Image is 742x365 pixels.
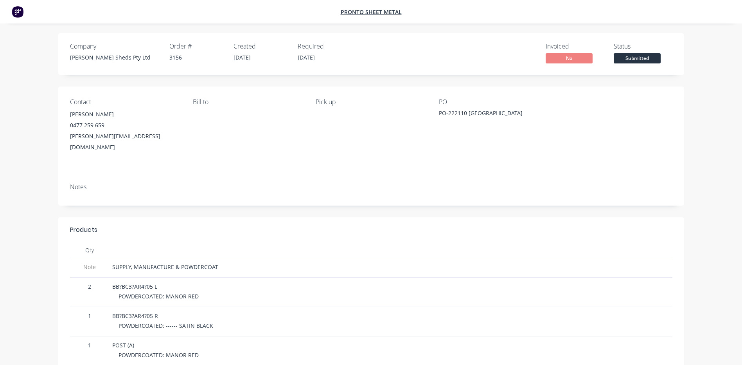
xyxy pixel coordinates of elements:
[234,54,251,61] span: [DATE]
[119,322,213,329] span: POWDERCOATED: ------ SATIN BLACK
[73,282,106,291] span: 2
[73,263,106,271] span: Note
[73,341,106,349] span: 1
[70,109,180,120] div: [PERSON_NAME]
[546,53,593,63] span: No
[70,242,109,258] div: Qty
[119,351,199,359] span: POWDERCOATED: MANOR RED
[112,342,134,349] span: POST (A)
[112,312,158,320] span: BB?BC3?AR4?05 R
[298,43,352,50] div: Required
[316,98,426,106] div: Pick up
[193,98,303,106] div: Bill to
[70,53,160,61] div: [PERSON_NAME] Sheds Pty Ltd
[70,109,180,153] div: [PERSON_NAME]0477 259 659[PERSON_NAME][EMAIL_ADDRESS][DOMAIN_NAME]
[70,120,180,131] div: 0477 259 659
[169,53,224,61] div: 3156
[298,54,315,61] span: [DATE]
[341,8,402,16] a: PRONTO SHEET METAL
[70,43,160,50] div: Company
[439,109,537,120] div: PO-222110 [GEOGRAPHIC_DATA]
[546,43,604,50] div: Invoiced
[70,131,180,153] div: [PERSON_NAME][EMAIL_ADDRESS][DOMAIN_NAME]
[614,43,672,50] div: Status
[73,312,106,320] span: 1
[169,43,224,50] div: Order #
[12,6,23,18] img: Factory
[70,183,672,191] div: Notes
[70,225,97,235] div: Products
[70,98,180,106] div: Contact
[614,53,661,63] span: Submitted
[119,293,199,300] span: POWDERCOATED: MANOR RED
[112,263,218,271] span: SUPPLY, MANUFACTURE & POWDERCOAT
[112,283,157,290] span: BB?BC3?AR4?05 L
[439,98,549,106] div: PO
[234,43,288,50] div: Created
